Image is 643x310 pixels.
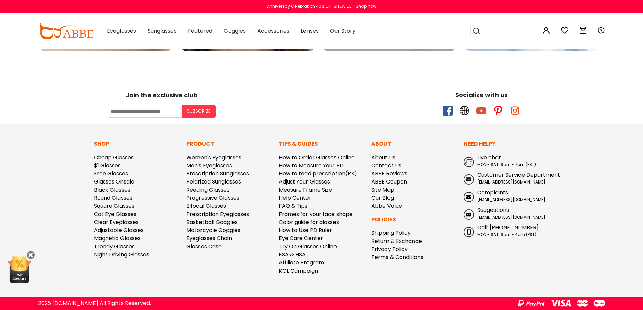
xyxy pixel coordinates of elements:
[477,171,560,179] span: Customer Service Department
[477,162,536,167] span: MON - SAT: 9am - 7pm (PST)
[371,229,411,237] a: Shipping Policy
[94,243,135,250] a: Trendy Glasses
[443,106,453,116] span: facebook
[186,202,226,210] a: Bifocal Glasses
[371,245,408,253] a: Privacy Policy
[186,140,272,148] p: Product
[94,218,139,226] a: Clear Eyeglasses
[94,153,134,161] a: Cheap Glasses
[186,218,238,226] a: Basketball Goggles
[94,186,130,194] a: Black Glasses
[371,140,457,148] p: About
[464,189,550,203] a: Complaints [EMAIL_ADDRESS][DOMAIN_NAME]
[477,224,539,231] span: Call: [PHONE_NUMBER]
[186,210,249,218] a: Prescription Eyeglasses
[371,178,407,186] a: ABBE Coupon
[279,259,324,266] a: Affiliate Program
[477,232,536,237] span: MON - SAT: 9am - 4pm (PST)
[477,153,501,161] span: Live chat
[493,106,503,116] span: pinterest
[356,3,376,9] div: Shop now
[371,216,457,224] p: Policies
[279,162,344,169] a: How to Measure Your PD
[464,140,550,148] p: Need Help?
[94,178,134,186] a: Glasses Onsale
[224,27,246,35] span: Goggles
[94,170,128,177] a: Free Glasses
[510,106,520,116] span: instagram
[38,23,93,39] img: abbeglasses.com
[352,3,376,9] a: Shop now
[279,202,307,210] a: FAQ & Tips
[38,299,151,307] div: 2025 [DOMAIN_NAME] All Rights Reserved.
[182,105,216,118] button: Subscribe
[476,106,486,116] span: youtube
[279,251,306,258] a: FSA & HSA
[108,105,182,118] input: Your email
[279,178,330,186] a: Adjust Your Glasses
[279,234,323,242] a: Eye Care Center
[477,197,545,202] span: [EMAIL_ADDRESS][DOMAIN_NAME]
[5,89,318,100] div: Join the exclusive club
[186,178,241,186] a: Polarized Sunglasses
[279,243,337,250] a: Try On Glasses Online
[464,224,550,238] a: Call: [PHONE_NUMBER] MON - SAT: 9am - 4pm (PST)
[279,210,353,218] a: Frames for your face shape
[371,253,423,261] a: Terms & Conditions
[267,3,351,9] div: Anniversay Celebration 40% OFF SITEWIDE
[371,194,394,202] a: Our Blog
[477,214,545,220] span: [EMAIL_ADDRESS][DOMAIN_NAME]
[279,226,332,234] a: How to Use PD Ruler
[464,153,550,168] a: Live chat MON - SAT: 9am - 7pm (PST)
[186,153,241,161] a: Women's Eyeglasses
[279,194,311,202] a: Help Center
[186,243,222,250] a: Glasses Case
[94,202,134,210] a: Square Glasses
[464,206,550,220] a: Suggestions [EMAIL_ADDRESS][DOMAIN_NAME]
[94,251,149,258] a: Night Driving Glasses
[94,226,144,234] a: Adjustable Glasses
[148,27,177,35] span: Sunglasses
[464,171,550,185] a: Customer Service Department [EMAIL_ADDRESS][DOMAIN_NAME]
[186,234,232,242] a: Eyeglasses Chain
[279,170,357,177] a: How to read prescription(RX)
[279,218,339,226] a: Color guide for glasses
[371,202,402,210] a: Abbe Value
[186,194,239,202] a: Progressive Glasses
[186,186,230,194] a: Reading Glasses
[301,27,319,35] span: Lenses
[94,140,180,148] p: Shop
[279,267,318,275] a: KOL Campaign
[477,179,545,185] span: [EMAIL_ADDRESS][DOMAIN_NAME]
[459,106,470,116] span: twitter
[107,27,136,35] span: Eyeglasses
[279,153,355,161] a: How to Order Glasses Online
[257,27,289,35] span: Accessories
[186,162,232,169] a: Men's Eyeglasses
[279,140,365,148] p: Tips & Guides
[94,234,141,242] a: Magnetic Glasses
[371,153,395,161] a: About Us
[186,170,249,177] a: Prescription Sunglasses
[94,162,121,169] a: $1 Glasses
[371,186,394,194] a: Site Map
[279,186,332,194] a: Measure Frame Size
[371,170,407,177] a: ABBE Reviews
[7,256,32,283] img: mini welcome offer
[94,210,136,218] a: Cat Eye Glasses
[477,206,509,214] span: Suggestions
[371,237,422,245] a: Return & Exchange
[188,27,212,35] span: Featured
[371,162,401,169] a: Contact Us
[325,90,638,100] div: Socialize with us
[186,226,240,234] a: Motorcycle Goggles
[330,27,355,35] span: Our Story
[477,189,508,196] span: Complaints
[94,194,132,202] a: Round Glasses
